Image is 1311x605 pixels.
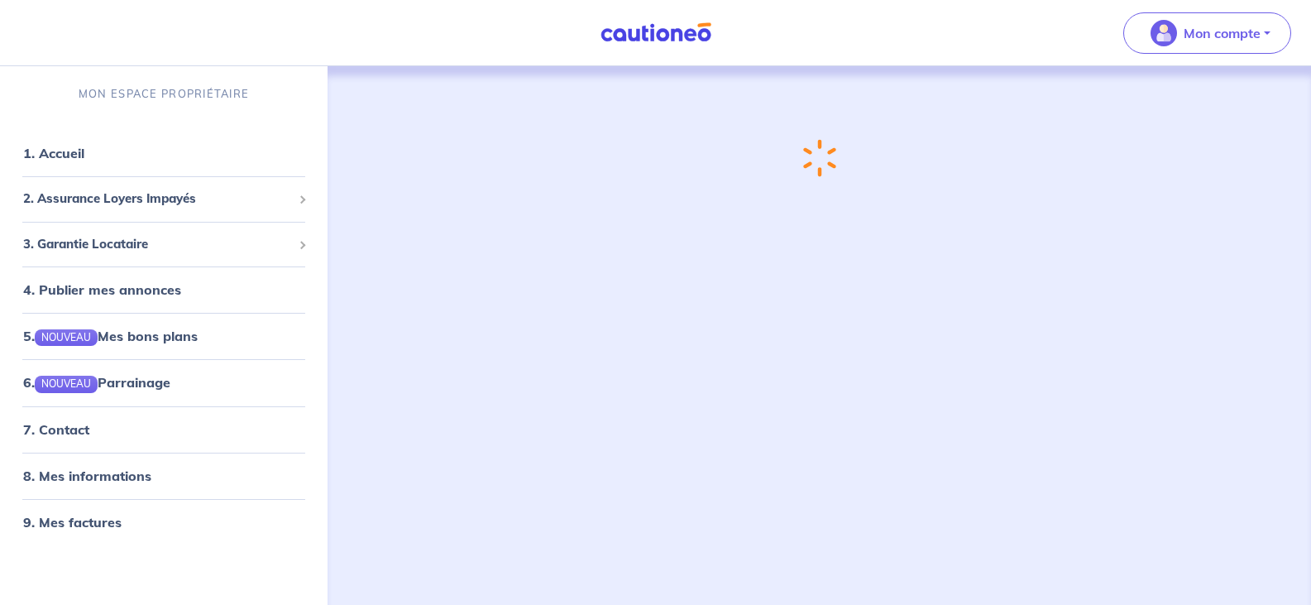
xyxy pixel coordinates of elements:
[803,139,836,177] img: loading-spinner
[23,328,198,344] a: 5.NOUVEAUMes bons plans
[79,86,249,102] p: MON ESPACE PROPRIÉTAIRE
[23,281,181,298] a: 4. Publier mes annonces
[23,468,151,484] a: 8. Mes informations
[7,413,321,446] div: 7. Contact
[23,190,292,209] span: 2. Assurance Loyers Impayés
[7,319,321,353] div: 5.NOUVEAUMes bons plans
[7,273,321,306] div: 4. Publier mes annonces
[1123,12,1291,54] button: illu_account_valid_menu.svgMon compte
[7,506,321,539] div: 9. Mes factures
[7,228,321,261] div: 3. Garantie Locataire
[23,374,170,391] a: 6.NOUVEAUParrainage
[23,145,84,161] a: 1. Accueil
[1184,23,1261,43] p: Mon compte
[7,137,321,170] div: 1. Accueil
[7,183,321,215] div: 2. Assurance Loyers Impayés
[7,459,321,492] div: 8. Mes informations
[23,235,292,254] span: 3. Garantie Locataire
[1151,20,1177,46] img: illu_account_valid_menu.svg
[594,22,718,43] img: Cautioneo
[23,421,89,438] a: 7. Contact
[23,514,122,531] a: 9. Mes factures
[7,366,321,399] div: 6.NOUVEAUParrainage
